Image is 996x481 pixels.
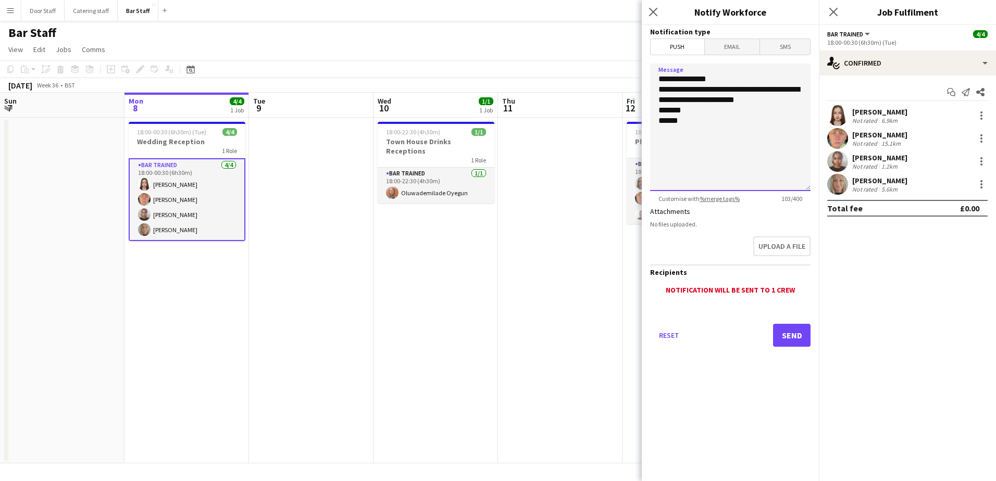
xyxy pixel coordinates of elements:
span: Jobs [56,45,71,54]
h3: Town House Drinks Receptions [378,137,494,156]
div: BST [65,81,75,89]
h3: Recipients [650,268,811,277]
span: Tue [253,96,265,106]
span: 4/4 [973,30,988,38]
app-job-card: 18:00-22:30 (4h30m)1/1Town House Drinks Receptions1 RoleBar trained1/118:00-22:30 (4h30m)Oluwadem... [378,122,494,203]
div: 1 Job [479,106,493,114]
button: Reset [650,324,688,347]
span: 9 [252,102,265,114]
span: 18:00-00:30 (6h30m) (Tue) [137,128,206,136]
button: Bar trained [827,30,871,38]
span: 1/1 [471,128,486,136]
button: Catering staff [65,1,118,21]
app-job-card: 18:00-00:30 (6h30m) (Tue)4/4Wedding Reception1 RoleBar trained4/418:00-00:30 (6h30m)[PERSON_NAME]... [129,122,245,241]
span: Fri [627,96,635,106]
span: SMS [760,39,810,55]
div: 6.9km [879,117,900,124]
div: Not rated [852,140,879,147]
button: Door Staff [21,1,65,21]
div: 1 Job [230,106,244,114]
a: %merge tags% [700,195,740,202]
app-card-role: Bar trained3/318:00-00:30 (6h30m)[PERSON_NAME][PERSON_NAME][PERSON_NAME] [627,158,743,224]
h1: Bar Staff [8,25,56,41]
span: Mon [129,96,143,106]
span: 4/4 [222,128,237,136]
h3: Wedding Reception [129,137,245,146]
div: 18:00-00:30 (6h30m) (Tue) [827,39,988,46]
span: Bar trained [827,30,863,38]
span: Comms [82,45,105,54]
h3: Job Fulfilment [819,5,996,19]
span: 12 [625,102,635,114]
app-job-card: 18:00-00:30 (6h30m) (Sat)3/3Physio Ball1 RoleBar trained3/318:00-00:30 (6h30m)[PERSON_NAME][PERSO... [627,122,743,224]
span: 7 [3,102,17,114]
span: Wed [378,96,391,106]
span: 103 / 400 [773,195,811,202]
div: Not rated [852,162,879,170]
div: Not rated [852,117,879,124]
div: [PERSON_NAME] [852,176,907,185]
span: 8 [127,102,143,114]
div: Notification will be sent to 1 crew [650,285,811,295]
h3: Notification type [650,27,811,36]
span: Week 36 [34,81,60,89]
div: Confirmed [819,50,996,75]
button: Upload a file [753,236,811,256]
span: Customise with [650,195,748,202]
span: Push [651,39,704,55]
button: Bar Staff [118,1,158,21]
span: 18:00-00:30 (6h30m) (Sat) [635,128,703,136]
a: Comms [78,43,109,56]
a: Jobs [52,43,76,56]
span: 10 [376,102,391,114]
h3: Notify Workforce [642,5,819,19]
span: 18:00-22:30 (4h30m) [386,128,440,136]
h3: Physio Ball [627,137,743,146]
div: [PERSON_NAME] [852,130,907,140]
span: Email [705,39,760,55]
div: 5.6km [879,185,900,193]
a: View [4,43,27,56]
span: Edit [33,45,45,54]
span: 11 [501,102,515,114]
app-card-role: Bar trained1/118:00-22:30 (4h30m)Oluwademilade Oyegun [378,168,494,203]
span: View [8,45,23,54]
div: No files uploaded. [650,220,811,228]
div: [PERSON_NAME] [852,153,907,162]
span: 4/4 [230,97,244,105]
div: [DATE] [8,80,32,91]
label: Attachments [650,207,690,216]
span: 1 Role [222,147,237,155]
button: Send [773,324,811,347]
div: Not rated [852,185,879,193]
span: 1/1 [479,97,493,105]
div: [PERSON_NAME] [852,107,907,117]
span: Sun [4,96,17,106]
a: Edit [29,43,49,56]
div: Total fee [827,203,863,213]
app-card-role: Bar trained4/418:00-00:30 (6h30m)[PERSON_NAME][PERSON_NAME][PERSON_NAME][PERSON_NAME] [129,158,245,241]
div: 15.1km [879,140,903,147]
div: 1.2km [879,162,900,170]
div: £0.00 [960,203,979,213]
span: 1 Role [471,156,486,164]
span: Thu [502,96,515,106]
